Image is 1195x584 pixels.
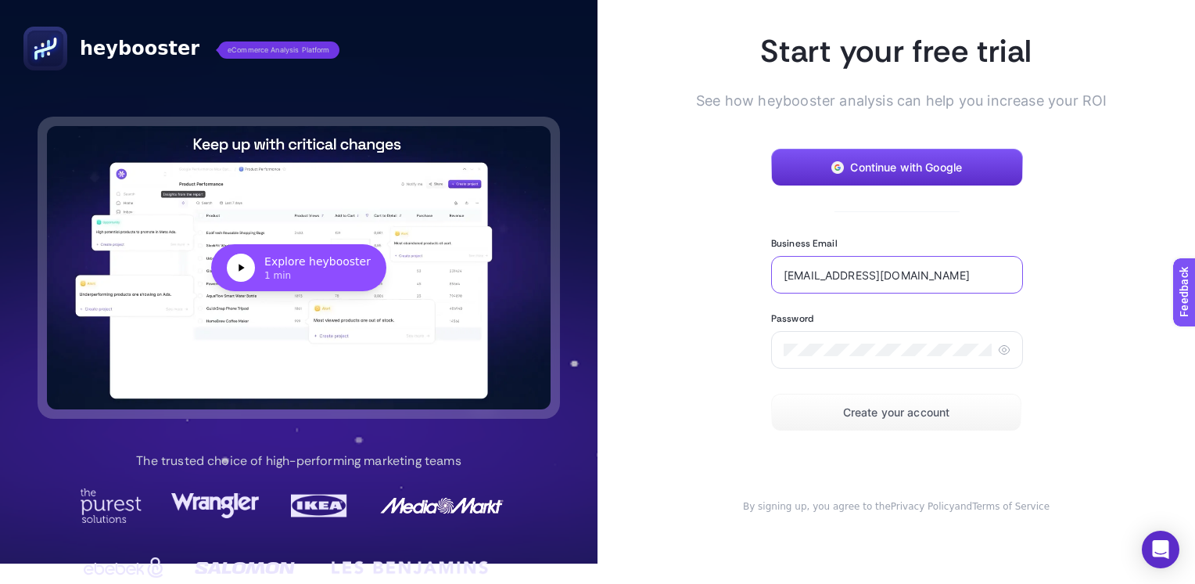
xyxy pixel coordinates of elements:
[288,488,350,523] img: Ikea
[843,406,950,419] span: Create your account
[47,126,551,409] button: Explore heybooster1 min
[771,149,1023,186] button: Continue with Google
[1142,531,1179,568] div: Open Intercom Messenger
[171,488,259,523] img: Wrangler
[771,394,1021,431] button: Create your account
[23,27,339,70] a: heyboostereCommerce Analysis Platform
[743,501,891,512] span: By signing up, you agree to the
[80,488,142,523] img: Purest
[264,269,371,282] div: 1 min
[972,501,1050,512] a: Terms of Service
[218,41,339,59] span: eCommerce Analysis Platform
[80,36,199,61] span: heybooster
[771,237,838,250] label: Business Email
[379,488,504,523] img: MediaMarkt
[80,552,167,583] img: Ebebek
[195,552,295,583] img: Salomon
[891,501,955,512] a: Privacy Policy
[771,312,813,325] label: Password
[721,31,1071,71] h1: Start your free trial
[264,254,371,269] div: Explore heybooster
[696,90,1071,111] span: See how heybooster analysis can help you increase your ROI
[721,500,1071,513] div: and
[9,5,59,17] span: Feedback
[784,269,1010,281] input: Enter your business email
[136,452,461,470] p: The trusted choice of high-performing marketing teams
[850,161,962,174] span: Continue with Google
